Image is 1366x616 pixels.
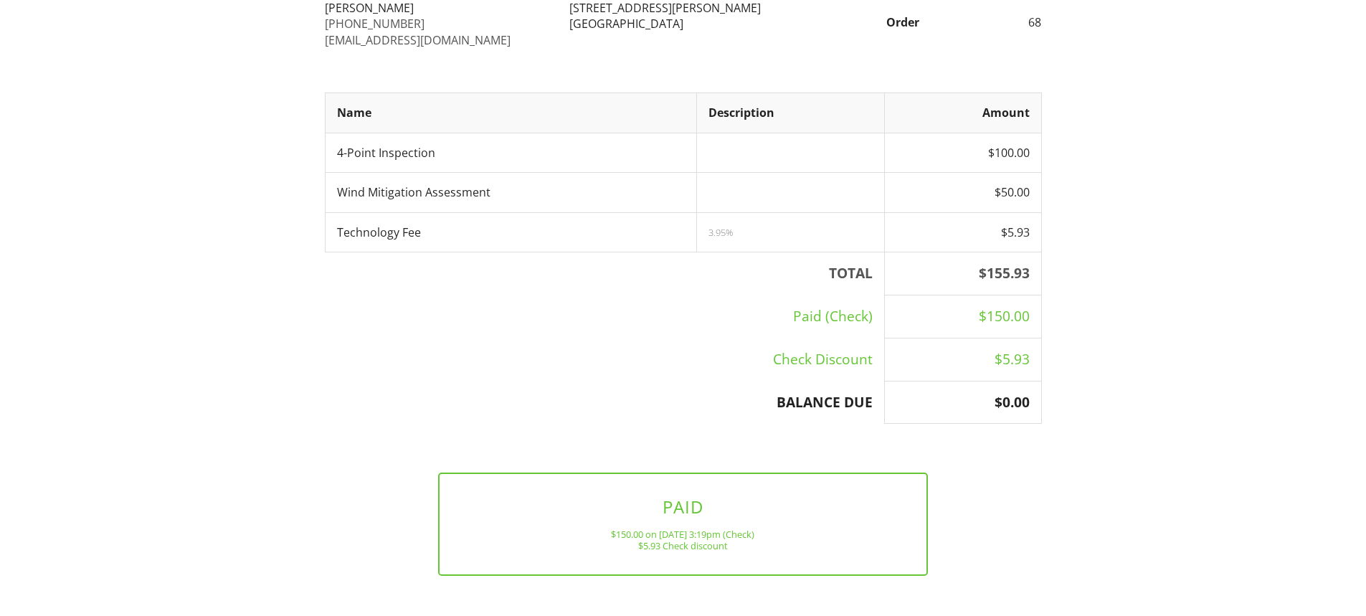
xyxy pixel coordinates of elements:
td: Paid (Check) [325,295,885,338]
td: $150.00 [885,295,1041,338]
td: Technology Fee [325,212,696,252]
td: $5.93 [885,212,1041,252]
td: $50.00 [885,173,1041,212]
th: Amount [885,93,1041,133]
div: 68 [928,14,1050,30]
a: [PHONE_NUMBER] [325,16,424,32]
div: $150.00 on [DATE] 3:19pm (Check) [463,529,903,540]
td: $100.00 [885,133,1041,172]
h3: PAID [463,497,903,516]
th: $0.00 [885,381,1041,424]
th: TOTAL [325,252,885,295]
div: 3.95% [708,227,873,238]
th: BALANCE DUE [325,381,885,424]
th: $155.93 [885,252,1041,295]
th: Description [696,93,884,133]
td: 4-Point Inspection [325,133,696,172]
td: Wind Mitigation Assessment [325,173,696,212]
td: Check Discount [325,338,885,381]
a: [EMAIL_ADDRESS][DOMAIN_NAME] [325,32,511,48]
th: Name [325,93,696,133]
div: $5.93 Check discount [463,540,903,551]
td: $5.93 [885,338,1041,381]
div: Order [805,14,928,30]
div: [GEOGRAPHIC_DATA] [569,16,797,32]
